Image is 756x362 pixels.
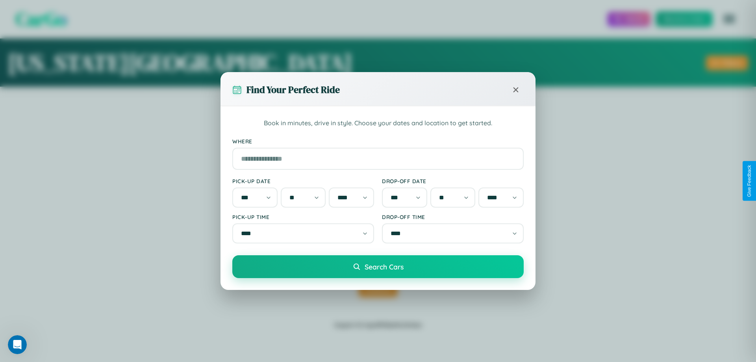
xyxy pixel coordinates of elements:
span: Search Cars [365,262,404,271]
button: Search Cars [232,255,524,278]
h3: Find Your Perfect Ride [246,83,340,96]
label: Drop-off Date [382,178,524,184]
p: Book in minutes, drive in style. Choose your dates and location to get started. [232,118,524,128]
label: Drop-off Time [382,213,524,220]
label: Where [232,138,524,145]
label: Pick-up Date [232,178,374,184]
label: Pick-up Time [232,213,374,220]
